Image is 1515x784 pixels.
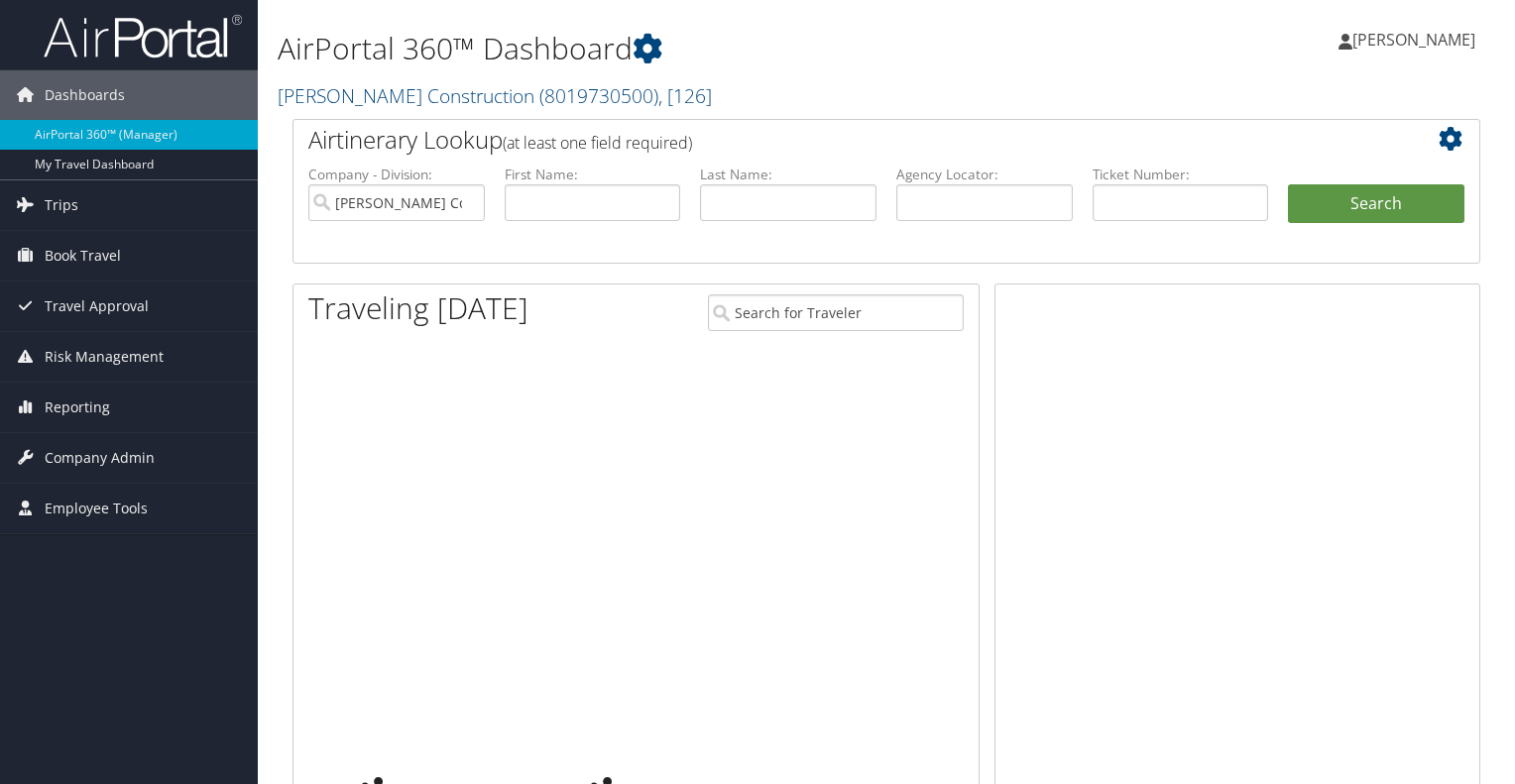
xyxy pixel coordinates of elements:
[308,287,528,329] h1: Traveling [DATE]
[308,165,485,184] label: Company - Division:
[539,82,658,109] span: ( 8019730500 )
[45,70,125,120] span: Dashboards
[708,294,964,331] input: Search for Traveler
[278,82,712,109] a: [PERSON_NAME] Construction
[44,13,242,59] img: airportal-logo.png
[503,132,692,154] span: (at least one field required)
[700,165,876,184] label: Last Name:
[278,28,1090,69] h1: AirPortal 360™ Dashboard
[45,332,164,382] span: Risk Management
[896,165,1073,184] label: Agency Locator:
[45,281,149,331] span: Travel Approval
[45,383,110,432] span: Reporting
[1339,10,1495,69] a: [PERSON_NAME]
[1093,165,1269,184] label: Ticket Number:
[45,231,121,280] span: Book Travel
[505,165,681,184] label: First Name:
[45,484,148,533] span: Employee Tools
[45,180,78,230] span: Trips
[1288,184,1464,224] button: Search
[308,123,1365,157] h2: Airtinerary Lookup
[45,433,155,483] span: Company Admin
[1352,29,1475,51] span: [PERSON_NAME]
[658,82,712,109] span: , [ 126 ]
